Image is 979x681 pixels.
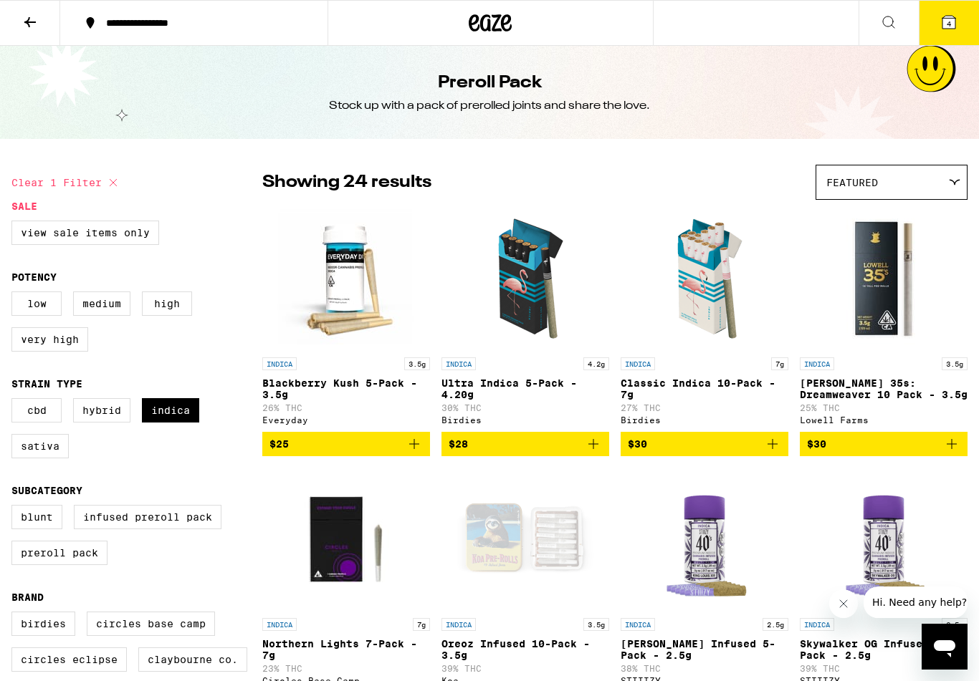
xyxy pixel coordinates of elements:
label: Circles Eclipse [11,647,127,672]
span: $25 [269,438,289,450]
p: 3.5g [583,618,609,631]
p: INDICA [441,357,476,370]
p: 27% THC [621,403,788,412]
label: View Sale Items Only [11,221,159,245]
p: Blackberry Kush 5-Pack - 3.5g [262,377,430,400]
label: Infused Preroll Pack [74,505,221,529]
p: Showing 24 results [262,170,431,195]
div: Everyday [262,415,430,425]
legend: Strain Type [11,378,82,390]
p: Ultra Indica 5-Pack - 4.20g [441,377,609,400]
p: 39% THC [441,664,609,673]
label: Very High [11,327,88,352]
a: Open page for Classic Indica 10-Pack - 7g from Birdies [621,207,788,432]
h1: Preroll Pack [438,71,542,95]
span: $30 [807,438,826,450]
p: 2.5g [942,618,968,631]
p: Northern Lights 7-Pack - 7g [262,638,430,661]
p: 25% THC [800,403,968,412]
p: [PERSON_NAME] 35s: Dreamweaver 10 Pack - 3.5g [800,377,968,400]
p: 2.5g [763,618,788,631]
p: 3.5g [942,357,968,370]
div: Stock up with a pack of prerolled joints and share the love. [329,98,650,114]
p: [PERSON_NAME] Infused 5-Pack - 2.5g [621,638,788,661]
p: 38% THC [621,664,788,673]
p: INDICA [262,357,297,370]
p: 23% THC [262,664,430,673]
label: Low [11,291,62,316]
label: Sativa [11,434,69,458]
p: Classic Indica 10-Pack - 7g [621,377,788,400]
iframe: Close message [829,589,858,618]
img: Everyday - Blackberry Kush 5-Pack - 3.5g [274,207,418,350]
p: INDICA [262,618,297,631]
p: INDICA [441,618,476,631]
label: Birdies [11,612,75,636]
legend: Brand [11,591,44,603]
img: STIIIZY - Skywalker OG Infused 5-Pack - 2.5g [812,468,955,611]
label: Indica [142,398,199,422]
p: 4.2g [583,357,609,370]
p: 39% THC [800,664,968,673]
button: Add to bag [441,432,609,456]
label: CBD [11,398,62,422]
legend: Sale [11,201,37,212]
a: Open page for Ultra Indica 5-Pack - 4.20g from Birdies [441,207,609,432]
button: 4 [919,1,979,45]
label: High [142,291,192,316]
span: $30 [628,438,647,450]
label: Claybourne Co. [138,647,247,672]
a: Open page for Blackberry Kush 5-Pack - 3.5g from Everyday [262,207,430,432]
label: Blunt [11,505,62,529]
p: INDICA [621,618,655,631]
p: Oreoz Infused 10-Pack - 3.5g [441,638,609,661]
img: Birdies - Classic Indica 10-Pack - 7g [633,207,776,350]
label: Preroll Pack [11,541,108,565]
span: Featured [826,177,878,188]
label: Hybrid [73,398,130,422]
button: Add to bag [800,432,968,456]
img: Circles Base Camp - Northern Lights 7-Pack - 7g [274,468,418,611]
p: INDICA [800,618,834,631]
a: Open page for Lowell 35s: Dreamweaver 10 Pack - 3.5g from Lowell Farms [800,207,968,432]
div: Birdies [621,415,788,425]
p: INDICA [621,357,655,370]
label: Circles Base Camp [87,612,215,636]
iframe: Message from company [864,586,968,618]
img: STIIIZY - King Louis XIII Infused 5-Pack - 2.5g [633,468,776,611]
p: 26% THC [262,403,430,412]
img: Birdies - Ultra Indica 5-Pack - 4.20g [454,207,597,350]
span: $28 [449,438,468,450]
button: Add to bag [621,432,788,456]
img: Lowell Farms - Lowell 35s: Dreamweaver 10 Pack - 3.5g [812,207,955,350]
p: 3.5g [404,357,430,370]
legend: Potency [11,271,57,283]
p: INDICA [800,357,834,370]
p: 7g [413,618,430,631]
p: 30% THC [441,403,609,412]
iframe: Button to launch messaging window [922,624,968,670]
button: Clear 1 filter [11,165,122,201]
legend: Subcategory [11,485,82,496]
div: Lowell Farms [800,415,968,425]
span: 4 [947,19,951,28]
p: Skywalker OG Infused 5-Pack - 2.5g [800,638,968,661]
button: Add to bag [262,432,430,456]
div: Birdies [441,415,609,425]
label: Medium [73,291,130,316]
p: 7g [771,357,788,370]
